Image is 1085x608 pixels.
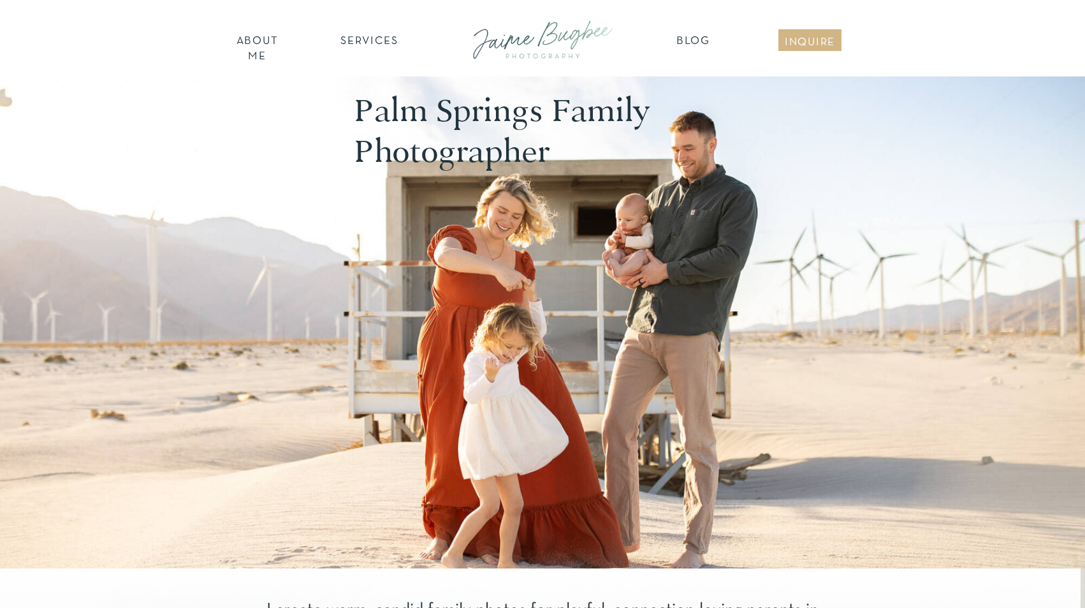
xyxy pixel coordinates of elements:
[333,34,405,47] a: SERVICES
[676,34,708,47] a: Blog
[354,92,732,125] h1: Palm Springs Family Photographer
[229,34,285,47] a: about ME
[784,35,836,48] a: inqUIre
